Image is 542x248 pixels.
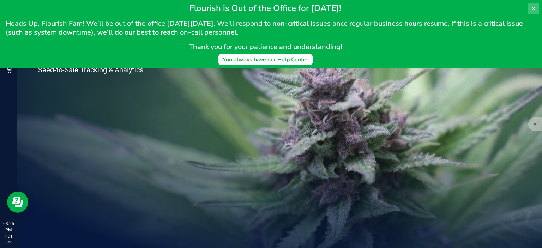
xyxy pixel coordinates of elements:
p: 03:25 PM PDT [3,220,14,240]
span: Heads Up, Flourish Fam! We'll be out of the office [DATE][DATE]. We'll respond to non-critical is... [6,19,525,37]
inline-svg: Retail [5,66,12,73]
span: Flourish is Out of the Office for [DATE]! [189,2,341,14]
p: 08/25 [3,240,14,245]
p: Seed-to-Sale Tracking & Analytics [38,66,172,73]
div: You always have our Help Center [223,55,308,64]
iframe: Resource center [7,192,28,213]
span: Thank you for your patience and understanding! [189,42,342,52]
